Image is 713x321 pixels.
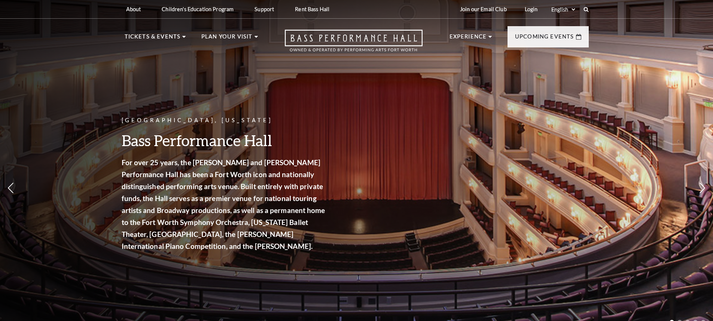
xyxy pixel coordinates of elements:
select: Select: [550,6,576,13]
p: Children's Education Program [162,6,234,12]
strong: For over 25 years, the [PERSON_NAME] and [PERSON_NAME] Performance Hall has been a Fort Worth ico... [122,158,325,250]
p: Plan Your Visit [201,32,253,46]
p: Experience [450,32,487,46]
p: [GEOGRAPHIC_DATA], [US_STATE] [122,116,327,125]
p: Upcoming Events [515,32,574,46]
h3: Bass Performance Hall [122,131,327,150]
p: Rent Bass Hall [295,6,329,12]
p: Tickets & Events [125,32,181,46]
p: Support [255,6,274,12]
p: About [126,6,141,12]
